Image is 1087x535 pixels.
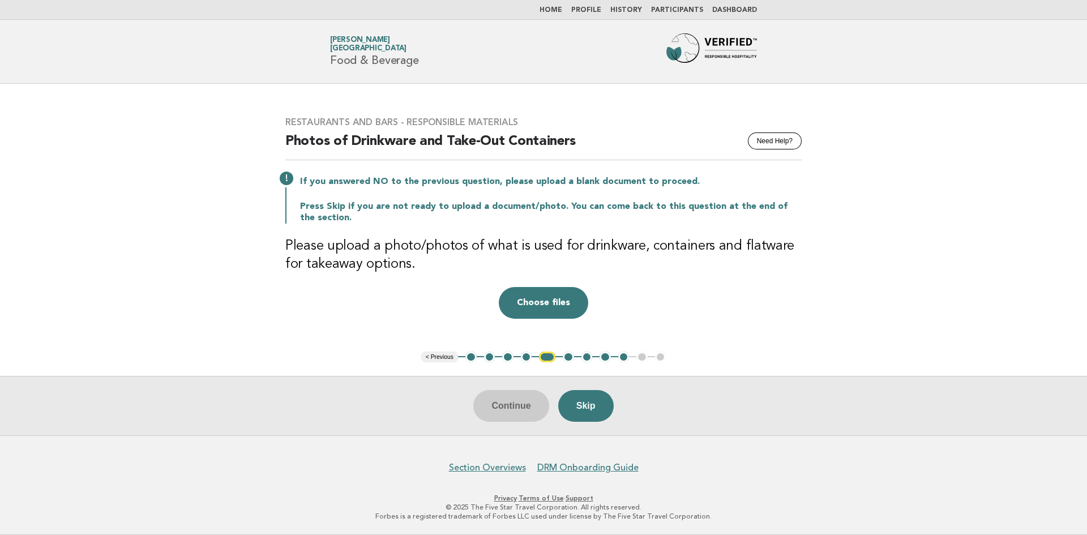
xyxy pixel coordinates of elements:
[484,352,495,363] button: 2
[197,503,890,512] p: © 2025 The Five Star Travel Corporation. All rights reserved.
[465,352,477,363] button: 1
[600,352,611,363] button: 8
[563,352,574,363] button: 6
[748,132,802,149] button: Need Help?
[712,7,757,14] a: Dashboard
[618,352,630,363] button: 9
[285,117,802,128] h3: Restaurants and Bars - Responsible Materials
[581,352,593,363] button: 7
[539,352,555,363] button: 5
[540,7,562,14] a: Home
[502,352,513,363] button: 3
[499,287,588,319] button: Choose files
[300,201,802,224] p: Press Skip if you are not ready to upload a document/photo. You can come back to this question at...
[537,462,639,473] a: DRM Onboarding Guide
[566,494,593,502] a: Support
[330,36,406,52] a: [PERSON_NAME][GEOGRAPHIC_DATA]
[330,37,418,66] h1: Food & Beverage
[610,7,642,14] a: History
[666,33,757,70] img: Forbes Travel Guide
[300,176,802,187] p: If you answered NO to the previous question, please upload a blank document to proceed.
[285,132,802,160] h2: Photos of Drinkware and Take-Out Containers
[421,352,458,363] button: < Previous
[571,7,601,14] a: Profile
[197,494,890,503] p: · ·
[285,237,802,273] h3: Please upload a photo/photos of what is used for drinkware, containers and flatware for takeaway ...
[197,512,890,521] p: Forbes is a registered trademark of Forbes LLC used under license by The Five Star Travel Corpora...
[558,390,614,422] button: Skip
[521,352,532,363] button: 4
[519,494,564,502] a: Terms of Use
[494,494,517,502] a: Privacy
[330,45,406,53] span: [GEOGRAPHIC_DATA]
[449,462,526,473] a: Section Overviews
[651,7,703,14] a: Participants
